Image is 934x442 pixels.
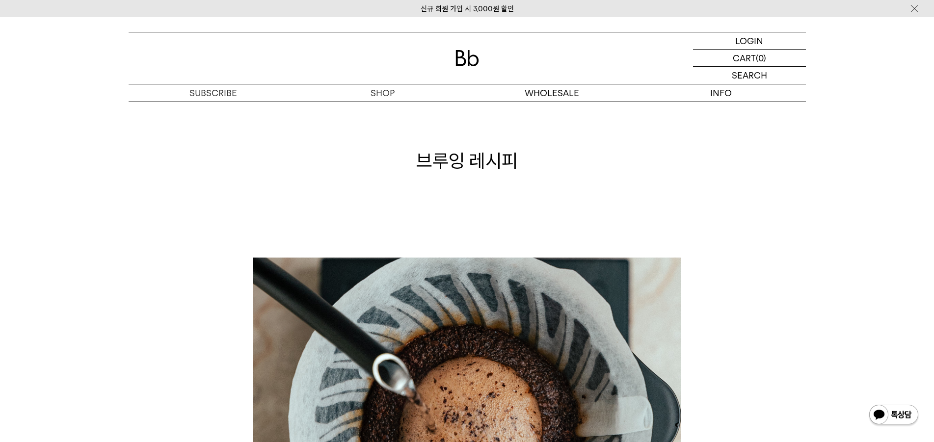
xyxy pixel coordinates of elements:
[129,148,806,174] h1: 브루잉 레시피
[637,84,806,102] p: INFO
[732,67,767,84] p: SEARCH
[693,50,806,67] a: CART (0)
[455,50,479,66] img: 로고
[868,404,919,427] img: 카카오톡 채널 1:1 채팅 버튼
[298,84,467,102] a: SHOP
[693,32,806,50] a: LOGIN
[733,50,756,66] p: CART
[129,84,298,102] a: SUBSCRIBE
[421,4,514,13] a: 신규 회원 가입 시 3,000원 할인
[756,50,766,66] p: (0)
[467,84,637,102] p: WHOLESALE
[735,32,763,49] p: LOGIN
